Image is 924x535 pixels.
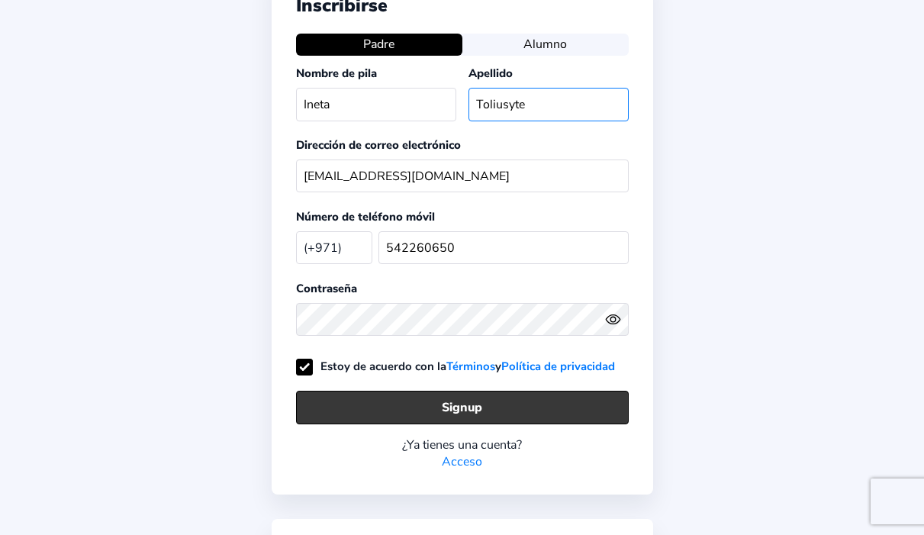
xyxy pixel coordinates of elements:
[468,88,629,121] input: Your last name
[296,281,357,296] label: Contraseña
[296,34,462,55] button: Padre
[296,437,629,453] div: ¿Ya tienes una cuenta?
[501,359,615,374] a: Política de privacidad
[296,359,615,374] label: Estoy de acuerdo con la y
[378,231,629,264] input: Your mobile number
[462,34,629,55] button: Alumno
[296,88,456,121] input: Your first name
[296,209,435,224] label: Número de teléfono móvil
[468,66,513,81] label: Apellido
[446,359,495,374] a: Términos
[296,391,629,424] button: Signup
[296,137,461,153] label: Dirección de correo electrónico
[605,311,628,327] button: eye outlineeye off outline
[442,453,482,470] a: Acceso
[296,66,377,81] label: Nombre de pila
[296,160,629,192] input: Your email address
[605,311,621,327] ion-icon: eye outline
